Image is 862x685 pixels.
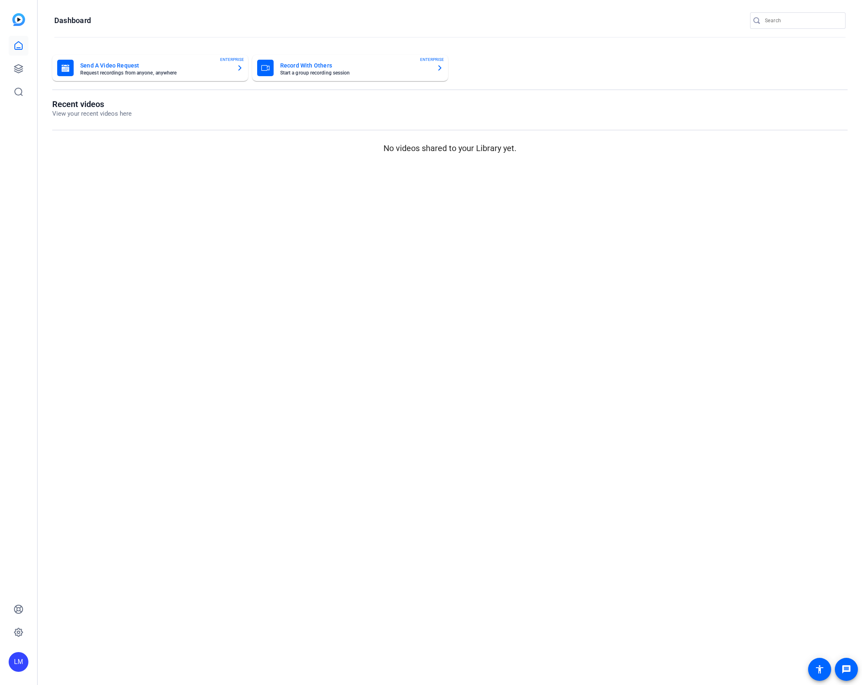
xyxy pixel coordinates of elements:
p: No videos shared to your Library yet. [52,142,848,154]
span: ENTERPRISE [220,56,244,63]
mat-card-subtitle: Start a group recording session [280,70,430,75]
button: Record With OthersStart a group recording sessionENTERPRISE [252,55,448,81]
div: LM [9,652,28,672]
mat-icon: message [841,664,851,674]
mat-card-title: Send A Video Request [80,61,230,70]
h1: Dashboard [54,16,91,26]
p: View your recent videos here [52,109,132,119]
mat-icon: accessibility [815,664,825,674]
h1: Recent videos [52,99,132,109]
button: Send A Video RequestRequest recordings from anyone, anywhereENTERPRISE [52,55,248,81]
mat-card-title: Record With Others [280,61,430,70]
input: Search [765,16,839,26]
span: ENTERPRISE [420,56,444,63]
mat-card-subtitle: Request recordings from anyone, anywhere [80,70,230,75]
img: blue-gradient.svg [12,13,25,26]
